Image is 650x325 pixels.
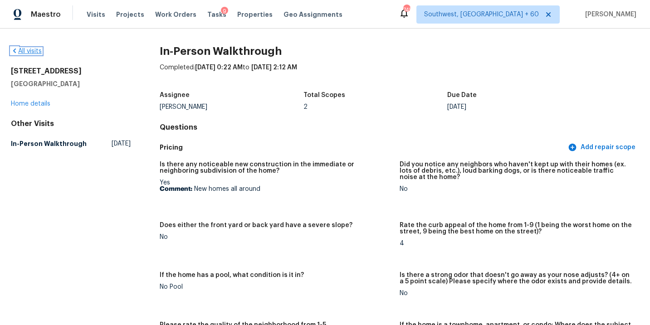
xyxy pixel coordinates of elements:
span: [DATE] [112,139,131,148]
span: Projects [116,10,144,19]
div: [PERSON_NAME] [160,104,303,110]
span: [DATE] 0:22 AM [195,64,243,71]
h2: In-Person Walkthrough [160,47,639,56]
span: Maestro [31,10,61,19]
span: Southwest, [GEOGRAPHIC_DATA] + 60 [424,10,539,19]
h5: [GEOGRAPHIC_DATA] [11,79,131,88]
h5: Total Scopes [303,92,345,98]
h2: [STREET_ADDRESS] [11,67,131,76]
span: [PERSON_NAME] [582,10,636,19]
div: 2 [303,104,447,110]
div: 9 [221,7,228,16]
h5: Due Date [447,92,477,98]
div: [DATE] [447,104,591,110]
h5: Rate the curb appeal of the home from 1-9 (1 being the worst home on the street, 9 being the best... [400,222,632,235]
div: No [400,186,632,192]
a: All visits [11,48,42,54]
span: Tasks [207,11,226,18]
h5: Pricing [160,143,566,152]
h5: Is there any noticeable new construction in the immediate or neighboring subdivision of the home? [160,161,392,174]
div: No [400,290,632,296]
h5: Did you notice any neighbors who haven't kept up with their homes (ex. lots of debris, etc.), lou... [400,161,632,180]
div: 745 [403,5,410,15]
a: In-Person Walkthrough[DATE] [11,136,131,152]
h5: Assignee [160,92,190,98]
h5: In-Person Walkthrough [11,139,87,148]
span: Add repair scope [570,142,635,153]
h5: If the home has a pool, what condition is it in? [160,272,304,278]
div: 4 [400,240,632,247]
h4: Questions [160,123,639,132]
span: Work Orders [155,10,196,19]
span: Visits [87,10,105,19]
b: Comment: [160,186,192,192]
span: [DATE] 2:12 AM [251,64,297,71]
p: New homes all around [160,186,392,192]
div: No Pool [160,284,392,290]
div: No [160,234,392,240]
span: Properties [237,10,273,19]
a: Home details [11,101,50,107]
button: Add repair scope [566,139,639,156]
div: Yes [160,179,392,192]
span: Geo Assignments [283,10,342,19]
h5: Is there a strong odor that doesn't go away as your nose adjusts? (4+ on a 5 point scale) Please ... [400,272,632,285]
div: Other Visits [11,119,131,128]
h5: Does either the front yard or back yard have a severe slope? [160,222,352,228]
div: Completed: to [160,63,639,87]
